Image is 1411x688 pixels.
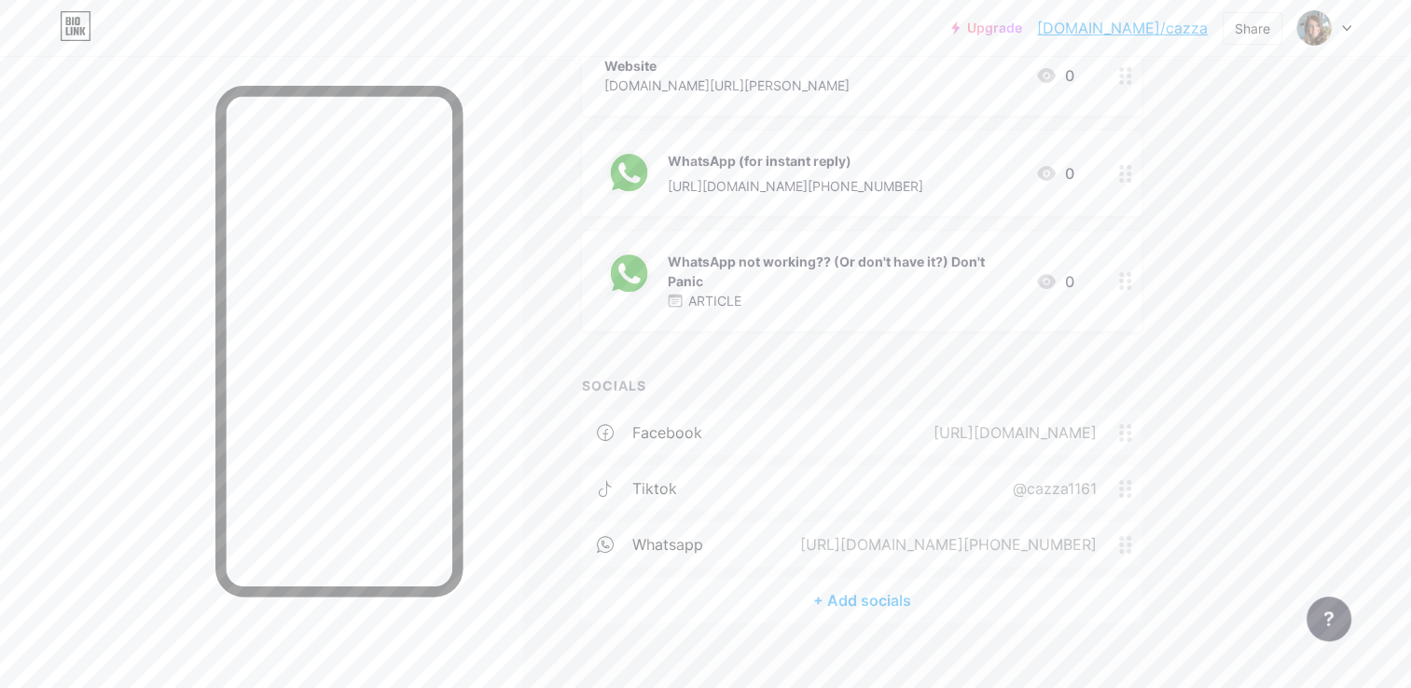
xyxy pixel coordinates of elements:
[668,252,1020,291] div: WhatsApp not working?? (Or don't have it?) Don't Panic
[904,421,1119,444] div: [URL][DOMAIN_NAME]
[1235,19,1270,38] div: Share
[1296,10,1332,46] img: cazza
[632,477,677,500] div: tiktok
[604,149,653,198] img: WhatsApp (for instant reply)
[582,578,1141,623] div: + Add socials
[770,533,1119,556] div: [URL][DOMAIN_NAME][PHONE_NUMBER]
[604,250,653,298] img: WhatsApp not working?? (Or don't have it?) Don't Panic
[1035,270,1074,293] div: 0
[688,291,741,310] p: ARTICLE
[983,477,1119,500] div: @cazza1161
[1035,64,1074,87] div: 0
[668,176,923,196] div: [URL][DOMAIN_NAME][PHONE_NUMBER]
[632,533,703,556] div: whatsapp
[582,376,1141,395] div: SOCIALS
[604,56,850,76] div: Website
[632,421,702,444] div: facebook
[604,76,850,95] div: [DOMAIN_NAME][URL][PERSON_NAME]
[1035,162,1074,185] div: 0
[951,21,1022,35] a: Upgrade
[1037,17,1208,39] a: [DOMAIN_NAME]/cazza
[668,151,923,171] div: WhatsApp (for instant reply)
